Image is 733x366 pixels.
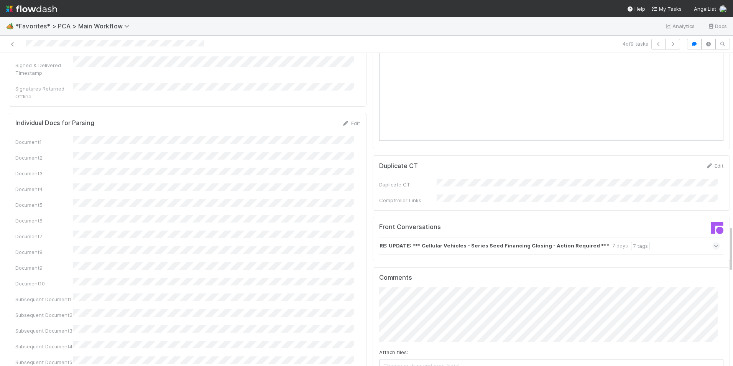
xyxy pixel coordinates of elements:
div: Document1 [15,138,73,146]
div: Help [627,5,645,13]
img: avatar_487f705b-1efa-4920-8de6-14528bcda38c.png [719,5,727,13]
div: Document2 [15,154,73,162]
div: Document10 [15,280,73,287]
a: Edit [342,120,360,126]
a: Edit [705,163,723,169]
div: Subsequent Document5 [15,358,73,366]
div: 7 days [612,242,628,250]
span: 🏕️ [6,23,14,29]
strong: RE: UPDATE: *** Cellular Vehicles - Series Seed Financing Closing - Action Required *** [380,242,609,250]
div: Subsequent Document2 [15,311,73,319]
a: Docs [707,21,727,31]
a: Analytics [665,21,695,31]
h5: Comments [379,274,724,282]
a: My Tasks [651,5,682,13]
div: Subsequent Document3 [15,327,73,335]
div: Document4 [15,185,73,193]
img: logo-inverted-e16ddd16eac7371096b0.svg [6,2,57,15]
div: Subsequent Document4 [15,343,73,350]
div: 7 tags [631,242,650,250]
span: 4 of 9 tasks [623,40,648,48]
div: Document5 [15,201,73,209]
div: Duplicate CT [379,181,437,188]
div: Comptroller Links [379,196,437,204]
div: Document3 [15,170,73,177]
h5: Front Conversations [379,223,546,231]
div: Signatures Returned Offline [15,85,73,100]
div: Document8 [15,248,73,256]
div: Document6 [15,217,73,224]
span: AngelList [694,6,716,12]
div: Signed & Delivered Timestamp [15,61,73,77]
div: Subsequent Document1 [15,295,73,303]
div: Document9 [15,264,73,272]
div: Document7 [15,232,73,240]
label: Attach files: [379,348,408,356]
span: *Favorites* > PCA > Main Workflow [15,22,133,30]
span: My Tasks [651,6,682,12]
h5: Individual Docs for Parsing [15,119,94,127]
img: front-logo-b4b721b83371efbadf0a.svg [711,222,723,234]
h5: Duplicate CT [379,162,418,170]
